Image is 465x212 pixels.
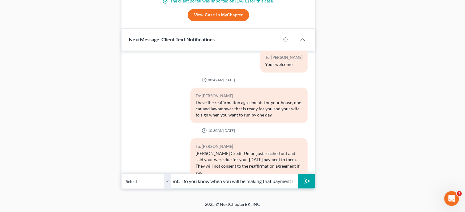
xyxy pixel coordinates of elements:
div: I have the reaffirmation agreements for your house, one car and lawnmower that is ready for you a... [195,100,303,118]
div: 08:42AM[DATE] [129,77,308,83]
div: Your welcome. [265,61,303,67]
input: Say something... [171,173,298,189]
div: 2025 © NextChapterBK, INC [57,201,408,212]
div: [PERSON_NAME] Credit Union just reached out and said your were due for your [DATE] payment to the... [195,150,303,175]
span: NextMessage: Client Text Notifications [129,36,215,42]
div: To: [PERSON_NAME] [195,92,303,100]
span: 1 [457,191,462,196]
div: To: [PERSON_NAME] [265,54,303,61]
iframe: Intercom live chat [444,191,459,206]
a: View Case in MyChapter [188,9,249,21]
div: To: [PERSON_NAME] [195,143,303,150]
div: 10:30AM[DATE] [129,128,308,133]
